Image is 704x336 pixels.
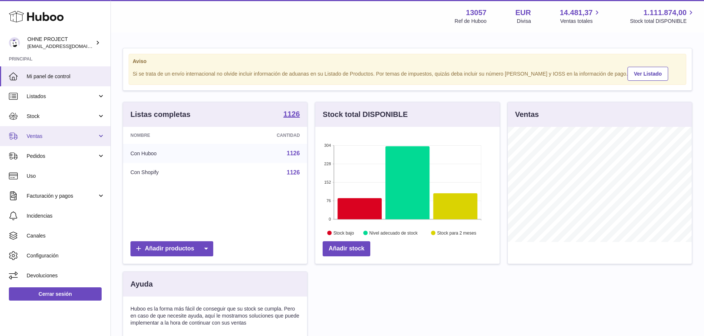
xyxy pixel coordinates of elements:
h3: Ayuda [130,279,153,289]
th: Nombre [123,127,221,144]
text: Stock para 2 meses [437,231,476,236]
a: 1126 [283,110,300,119]
a: 1126 [287,169,300,176]
strong: Aviso [133,58,682,65]
text: 304 [324,143,331,148]
span: Uso [27,173,105,180]
span: Pedidos [27,153,97,160]
span: Facturación y pagos [27,193,97,200]
span: Stock [27,113,97,120]
div: Divisa [517,18,531,25]
text: 76 [327,198,331,203]
span: Mi panel de control [27,73,105,80]
div: OHNE PROJECT [27,36,94,50]
h3: Stock total DISPONIBLE [323,110,408,119]
span: [EMAIL_ADDRESS][DOMAIN_NAME] [27,43,109,49]
h3: Listas completas [130,110,190,119]
span: Ventas totales [560,18,601,25]
a: Añadir productos [130,241,213,256]
span: 14.481,37 [560,8,593,18]
a: 14.481,37 Ventas totales [560,8,601,25]
text: Stock bajo [333,231,354,236]
span: Incidencias [27,212,105,219]
span: Stock total DISPONIBLE [630,18,695,25]
a: 1.111.874,00 Stock total DISPONIBLE [630,8,695,25]
th: Cantidad [221,127,307,144]
span: Canales [27,232,105,239]
text: 228 [324,162,331,166]
span: Ventas [27,133,97,140]
text: 152 [324,180,331,184]
span: Listados [27,93,97,100]
a: Cerrar sesión [9,287,102,301]
strong: EUR [515,8,531,18]
a: Ver Listado [628,67,668,81]
text: 0 [329,217,331,221]
a: Añadir stock [323,241,370,256]
td: Con Shopify [123,163,221,182]
p: Huboo es la forma más fácil de conseguir que su stock se cumpla. Pero en caso de que necesite ayu... [130,305,300,326]
div: Si se trata de un envío internacional no olvide incluir información de aduanas en su Listado de P... [133,66,682,81]
a: 1126 [287,150,300,156]
td: Con Huboo [123,144,221,163]
text: Nivel adecuado de stock [370,231,418,236]
span: 1.111.874,00 [643,8,687,18]
span: Configuración [27,252,105,259]
strong: 1126 [283,110,300,118]
div: Ref de Huboo [455,18,486,25]
strong: 13057 [466,8,487,18]
span: Devoluciones [27,272,105,279]
h3: Ventas [515,110,539,119]
img: internalAdmin-13057@internal.huboo.com [9,37,20,48]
